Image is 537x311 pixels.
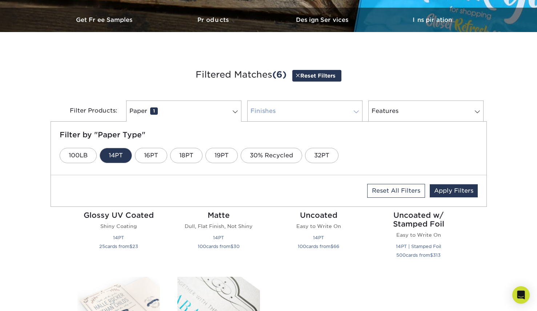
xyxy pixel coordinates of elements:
[132,244,138,249] span: 23
[377,231,460,239] p: Easy to Write On
[277,223,360,230] p: Easy to Write On
[129,244,132,249] span: $
[113,235,124,240] small: 14PT
[99,244,105,249] span: 25
[396,244,441,249] small: 14PT | Stamped Foil
[367,184,425,198] a: Reset All Filters
[378,16,487,23] h3: Inspiration
[277,148,360,268] a: Uncoated Postcards Uncoated Easy to Write On 14PT 100cards from$66
[292,70,341,81] a: Reset Filters
[160,16,269,23] h3: Products
[368,101,484,122] a: Features
[305,148,338,163] a: 32PT
[512,286,530,304] div: Open Intercom Messenger
[77,211,160,220] h2: Glossy UV Coated
[378,8,487,32] a: Inspiration
[198,244,240,249] small: cards from
[198,244,206,249] span: 100
[430,252,433,258] span: $
[60,130,478,139] h5: Filter by "Paper Type"
[99,244,138,249] small: cards from
[269,16,378,23] h3: Design Services
[269,8,378,32] a: Design Services
[313,235,324,240] small: 14PT
[2,289,62,308] iframe: Google Customer Reviews
[396,252,406,258] span: 500
[333,244,339,249] span: 66
[160,8,269,32] a: Products
[100,148,132,163] a: 14PT
[272,69,286,80] span: (6)
[150,107,158,115] span: 1
[433,252,441,258] span: 313
[177,211,260,220] h2: Matte
[231,244,233,249] span: $
[247,101,362,122] a: Finishes
[430,184,478,197] a: Apply Filters
[170,148,203,163] a: 18PT
[56,58,481,92] h3: Filtered Matches
[277,211,360,220] h2: Uncoated
[330,244,333,249] span: $
[205,148,238,163] a: 19PT
[51,101,123,122] div: Filter Products:
[298,244,339,249] small: cards from
[377,211,460,228] h2: Uncoated w/ Stamped Foil
[298,244,306,249] span: 100
[126,101,241,122] a: Paper1
[233,244,240,249] span: 30
[77,223,160,230] p: Shiny Coating
[51,16,160,23] h3: Get Free Samples
[241,148,302,163] a: 30% Recycled
[51,8,160,32] a: Get Free Samples
[135,148,167,163] a: 16PT
[377,148,460,268] a: Uncoated w/ Stamped Foil Postcards Uncoated w/ Stamped Foil Easy to Write On 14PT | Stamped Foil ...
[177,223,260,230] p: Dull, Flat Finish, Not Shiny
[60,148,97,163] a: 100LB
[177,148,260,268] a: Matte Postcards Matte Dull, Flat Finish, Not Shiny 14PT 100cards from$30
[77,148,160,268] a: Glossy UV Coated Postcards Glossy UV Coated Shiny Coating 14PT 25cards from$23
[213,235,224,240] small: 14PT
[396,252,441,258] small: cards from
